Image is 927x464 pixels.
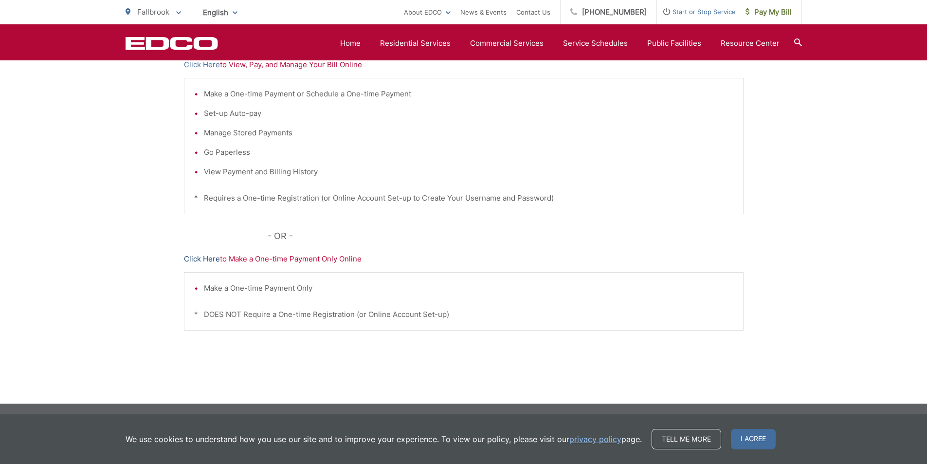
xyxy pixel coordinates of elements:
p: to Make a One-time Payment Only Online [184,253,744,265]
p: - OR - [268,229,744,243]
a: Click Here [184,59,220,71]
a: Public Facilities [647,37,701,49]
a: privacy policy [569,433,621,445]
span: I agree [731,429,776,449]
span: Pay My Bill [745,6,792,18]
li: Make a One-time Payment Only [204,282,733,294]
a: Contact Us [516,6,550,18]
li: Set-up Auto-pay [204,108,733,119]
li: Manage Stored Payments [204,127,733,139]
a: Tell me more [652,429,721,449]
p: * DOES NOT Require a One-time Registration (or Online Account Set-up) [194,309,733,320]
a: Home [340,37,361,49]
li: Make a One-time Payment or Schedule a One-time Payment [204,88,733,100]
li: Go Paperless [204,147,733,158]
a: About EDCO [404,6,451,18]
p: * Requires a One-time Registration (or Online Account Set-up to Create Your Username and Password) [194,192,733,204]
a: EDCD logo. Return to the homepage. [126,37,218,50]
a: Click Here [184,253,220,265]
p: We use cookies to understand how you use our site and to improve your experience. To view our pol... [126,433,642,445]
span: English [196,4,245,21]
li: View Payment and Billing History [204,166,733,178]
a: Service Schedules [563,37,628,49]
a: News & Events [460,6,507,18]
a: Resource Center [721,37,780,49]
a: Commercial Services [470,37,544,49]
p: to View, Pay, and Manage Your Bill Online [184,59,744,71]
span: Fallbrook [137,7,169,17]
a: Residential Services [380,37,451,49]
